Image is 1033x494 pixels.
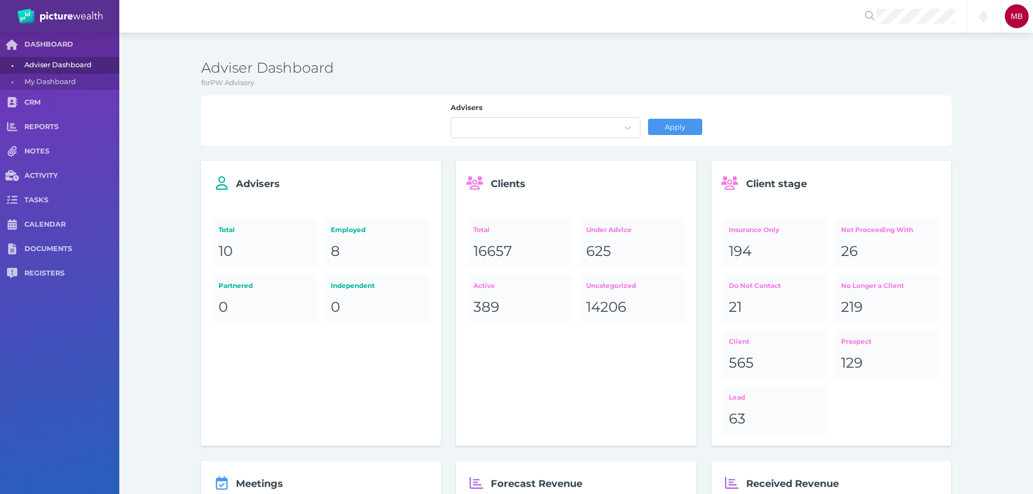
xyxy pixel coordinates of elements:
span: Total [219,226,235,234]
span: NOTES [24,147,119,156]
span: Adviser Dashboard [24,57,116,74]
div: 10 [219,242,311,261]
span: MB [1011,12,1023,21]
a: Total16657 [467,218,572,266]
img: PW [17,9,102,24]
span: TASKS [24,196,119,205]
span: Received Revenue [746,478,839,490]
a: Partnered0 [213,274,317,323]
span: ACTIVITY [24,171,119,181]
span: Clients [491,178,525,190]
div: 21 [729,298,822,317]
span: Total [473,226,490,234]
span: Employed [331,226,365,234]
span: Client stage [746,178,807,190]
span: CALENDAR [24,220,119,229]
span: Independent [331,281,375,290]
div: 129 [841,354,934,373]
div: 16657 [473,242,566,261]
span: REPORTS [24,123,119,132]
button: Apply [648,119,702,135]
div: 625 [586,242,679,261]
div: 194 [729,242,822,261]
span: Apply [660,123,690,131]
a: Independent0 [325,274,429,323]
label: Advisers [451,103,640,117]
span: Prospect [841,337,871,345]
span: REGISTERS [24,269,119,278]
a: Under Advice625 [580,218,684,266]
span: Not Proceeding With [841,226,913,234]
a: Total10 [213,218,317,266]
div: 0 [331,298,424,317]
span: Active [473,281,495,290]
span: Advisers [236,178,280,190]
div: Michelle Bucsai [1005,4,1029,28]
h3: Adviser Dashboard [201,59,952,78]
div: 14206 [586,298,679,317]
div: 565 [729,354,822,373]
span: Partnered [219,281,253,290]
span: Uncategorized [586,281,636,290]
span: Client [729,337,749,345]
span: Lead [729,393,745,401]
span: Meetings [236,478,283,490]
div: 219 [841,298,934,317]
div: 63 [729,410,822,428]
a: Employed8 [325,218,429,266]
span: Forecast Revenue [491,478,582,490]
p: for PW Advisory [201,78,952,88]
span: Insurance Only [729,226,779,234]
div: 389 [473,298,566,317]
span: DOCUMENTS [24,245,119,254]
span: DASHBOARD [24,40,119,49]
span: My Dashboard [24,74,116,91]
span: No Longer a Client [841,281,904,290]
div: 0 [219,298,311,317]
div: 26 [841,242,934,261]
div: 8 [331,242,424,261]
span: Under Advice [586,226,632,234]
a: Active389 [467,274,572,323]
span: Do Not Contact [729,281,781,290]
span: CRM [24,98,119,107]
